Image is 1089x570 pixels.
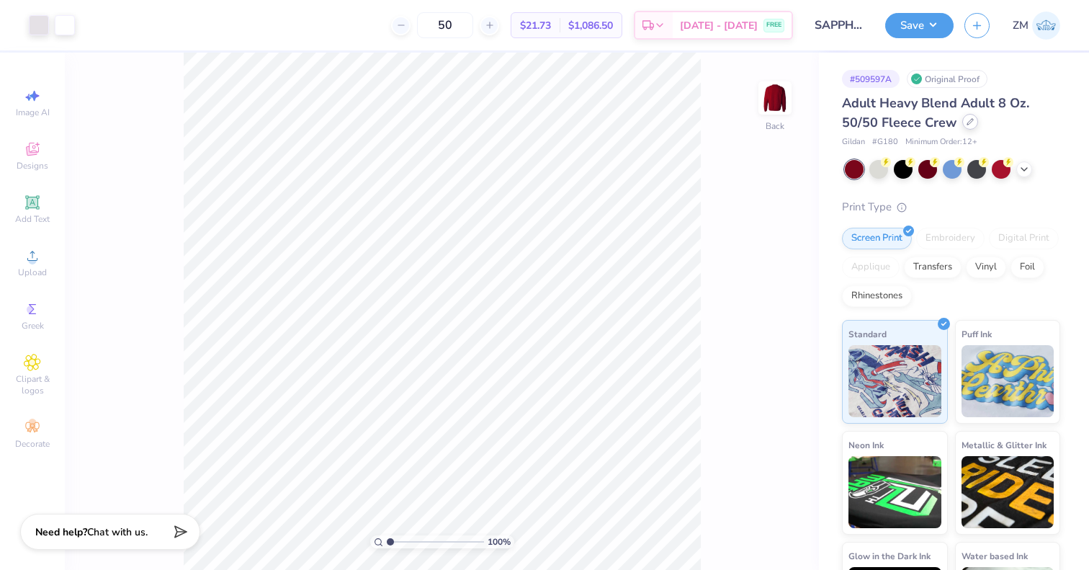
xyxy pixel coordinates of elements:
span: Chat with us. [87,525,148,539]
span: Standard [848,326,887,342]
div: Transfers [904,257,962,278]
div: Digital Print [989,228,1059,249]
span: FREE [766,20,781,30]
span: Water based Ink [962,548,1028,564]
div: Print Type [842,199,1060,215]
strong: Need help? [35,525,87,539]
span: Add Text [15,213,50,225]
span: [DATE] - [DATE] [680,18,758,33]
span: Glow in the Dark Ink [848,548,931,564]
div: Foil [1010,257,1044,278]
input: Untitled Design [804,11,874,40]
img: Standard [848,345,941,417]
div: Screen Print [842,228,912,249]
span: Image AI [16,107,50,118]
button: Save [885,13,954,38]
span: # G180 [872,136,898,148]
div: Applique [842,257,900,278]
span: ZM [1013,17,1028,34]
img: Back [761,84,789,112]
img: Neon Ink [848,456,941,528]
img: Puff Ink [962,345,1054,417]
div: Back [766,120,784,133]
span: Greek [22,320,44,331]
span: Clipart & logos [7,373,58,396]
input: – – [417,12,473,38]
span: Puff Ink [962,326,992,342]
span: Designs [17,160,48,172]
span: $21.73 [520,18,551,33]
span: Adult Heavy Blend Adult 8 Oz. 50/50 Fleece Crew [842,94,1029,131]
span: Decorate [15,438,50,450]
span: Metallic & Glitter Ink [962,437,1047,453]
img: Zenna Mariani [1032,12,1060,40]
div: Original Proof [907,70,987,88]
span: Upload [18,267,47,278]
img: Metallic & Glitter Ink [962,456,1054,528]
span: 100 % [488,535,511,548]
span: Neon Ink [848,437,884,453]
span: Gildan [842,136,865,148]
div: Vinyl [966,257,1006,278]
div: Rhinestones [842,285,912,307]
span: Minimum Order: 12 + [905,136,977,148]
div: # 509597A [842,70,900,88]
div: Embroidery [916,228,985,249]
span: $1,086.50 [568,18,613,33]
a: ZM [1013,12,1060,40]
